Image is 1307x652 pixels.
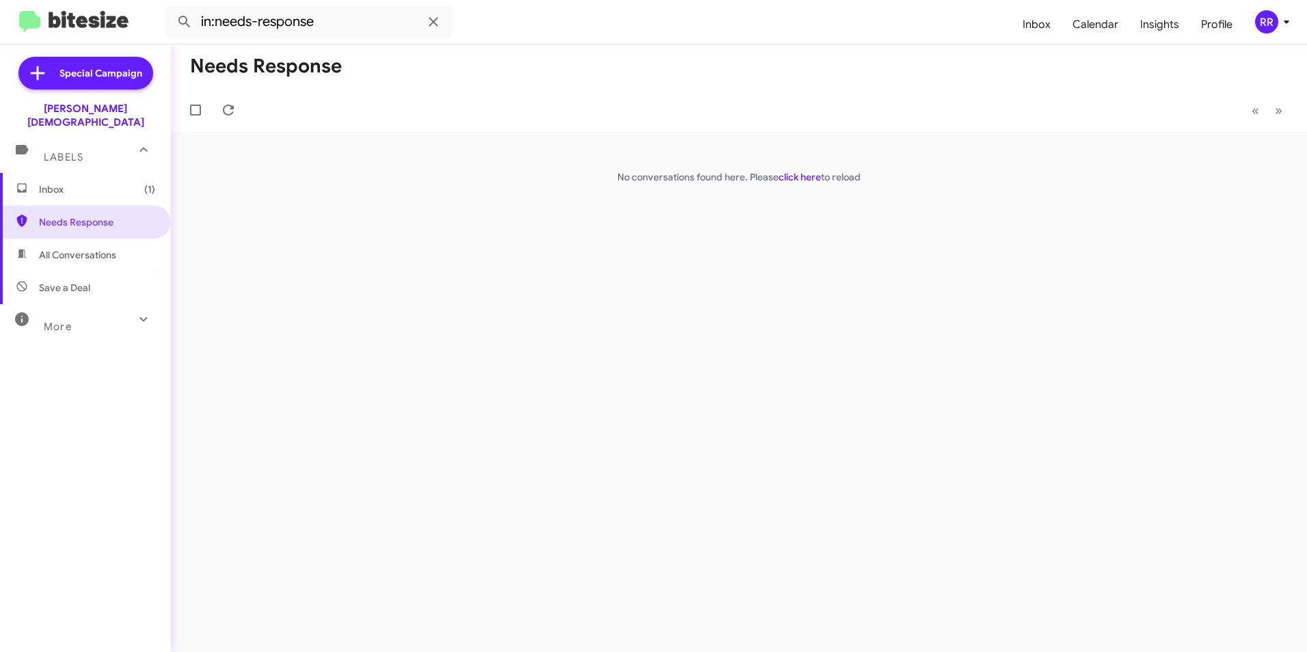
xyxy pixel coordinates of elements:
a: Inbox [1012,5,1062,44]
p: No conversations found here. Please to reload [171,170,1307,184]
button: Next [1267,96,1291,124]
span: (1) [144,182,155,196]
span: Special Campaign [59,66,142,80]
h1: Needs Response [190,55,342,77]
nav: Page navigation example [1244,96,1291,124]
span: « [1252,102,1259,119]
span: Needs Response [39,215,155,229]
span: » [1275,102,1282,119]
a: click here [779,171,821,183]
button: Previous [1243,96,1267,124]
a: Calendar [1062,5,1129,44]
span: Inbox [39,182,155,196]
span: Labels [44,151,83,163]
span: More [44,321,72,333]
a: Special Campaign [18,57,153,90]
span: Save a Deal [39,281,90,295]
a: Profile [1190,5,1243,44]
a: Insights [1129,5,1190,44]
input: Search [165,5,453,38]
div: RR [1255,10,1278,33]
span: All Conversations [39,248,116,262]
button: RR [1243,10,1292,33]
